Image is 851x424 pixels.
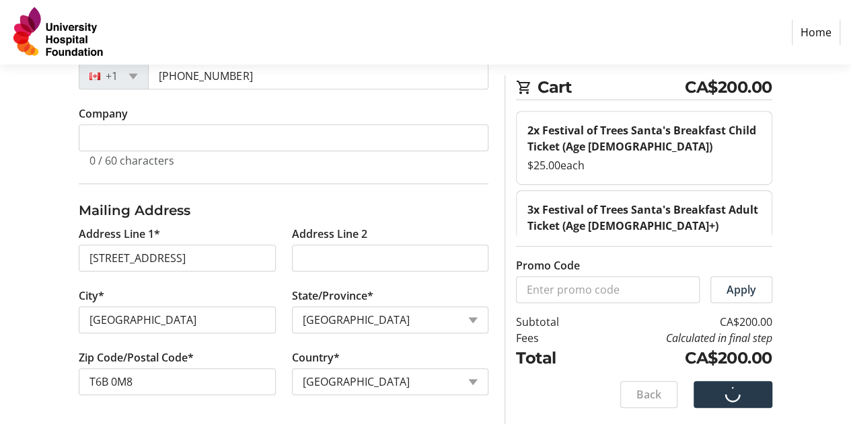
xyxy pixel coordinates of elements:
[292,349,340,366] label: Country*
[79,306,275,333] input: City
[292,226,367,242] label: Address Line 2
[79,349,194,366] label: Zip Code/Postal Code*
[79,288,104,304] label: City*
[516,346,590,370] td: Total
[792,19,840,45] a: Home
[685,75,772,99] span: CA$200.00
[590,314,772,330] td: CA$200.00
[710,276,772,303] button: Apply
[89,153,174,168] tr-character-limit: 0 / 60 characters
[11,5,106,59] img: University Hospital Foundation's Logo
[727,282,756,298] span: Apply
[516,276,700,303] input: Enter promo code
[590,330,772,346] td: Calculated in final step
[516,257,580,273] label: Promo Code
[516,330,590,346] td: Fees
[527,123,756,154] strong: 2x Festival of Trees Santa's Breakfast Child Ticket (Age [DEMOGRAPHIC_DATA])
[527,157,761,173] div: $25.00 each
[538,75,685,99] span: Cart
[79,105,128,122] label: Company
[292,288,373,304] label: State/Province*
[79,200,488,220] h3: Mailing Address
[79,226,160,242] label: Address Line 1*
[527,202,758,233] strong: 3x Festival of Trees Santa's Breakfast Adult Ticket (Age [DEMOGRAPHIC_DATA]+)
[79,368,275,395] input: Zip or Postal Code
[79,245,275,271] input: Address
[590,346,772,370] td: CA$200.00
[516,314,590,330] td: Subtotal
[148,62,488,89] input: (506) 234-5678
